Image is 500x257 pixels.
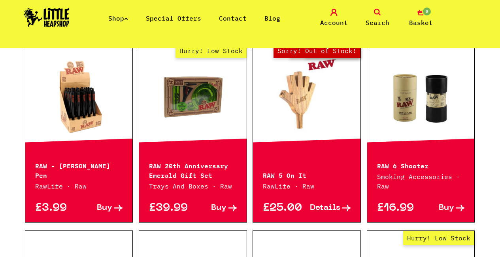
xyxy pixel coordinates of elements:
[439,204,454,212] span: Buy
[35,204,79,212] p: £3.99
[149,181,237,191] p: Trays And Boxes · Raw
[401,9,441,27] a: 0 Basket
[264,14,280,22] a: Blog
[263,204,307,212] p: £25.00
[307,204,351,212] a: Details
[358,9,397,27] a: Search
[108,14,128,22] a: Shop
[193,204,237,212] a: Buy
[253,57,360,137] a: Out of Stock Hurry! Low Stock Sorry! Out of Stock!
[403,231,474,245] span: Hurry! Low Stock
[263,170,351,179] p: RAW 5 On It
[211,204,226,212] span: Buy
[24,8,70,27] img: Little Head Shop Logo
[219,14,247,22] a: Contact
[149,160,237,179] p: RAW 20th Anniversary Emerald Gift Set
[97,204,112,212] span: Buy
[409,18,433,27] span: Basket
[320,18,348,27] span: Account
[377,160,465,170] p: RAW 6 Shooter
[35,181,123,191] p: RawLife · Raw
[146,14,201,22] a: Special Offers
[421,204,465,212] a: Buy
[377,204,421,212] p: £16.99
[377,172,465,191] p: Smoking Accessories · Raw
[274,44,360,58] span: Sorry! Out of Stock!
[139,57,247,137] a: Hurry! Low Stock
[422,7,432,16] span: 0
[79,204,123,212] a: Buy
[175,44,247,58] span: Hurry! Low Stock
[149,204,193,212] p: £39.99
[263,181,351,191] p: RawLife · Raw
[310,204,340,212] span: Details
[35,160,123,179] p: RAW - [PERSON_NAME] Pen
[366,18,389,27] span: Search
